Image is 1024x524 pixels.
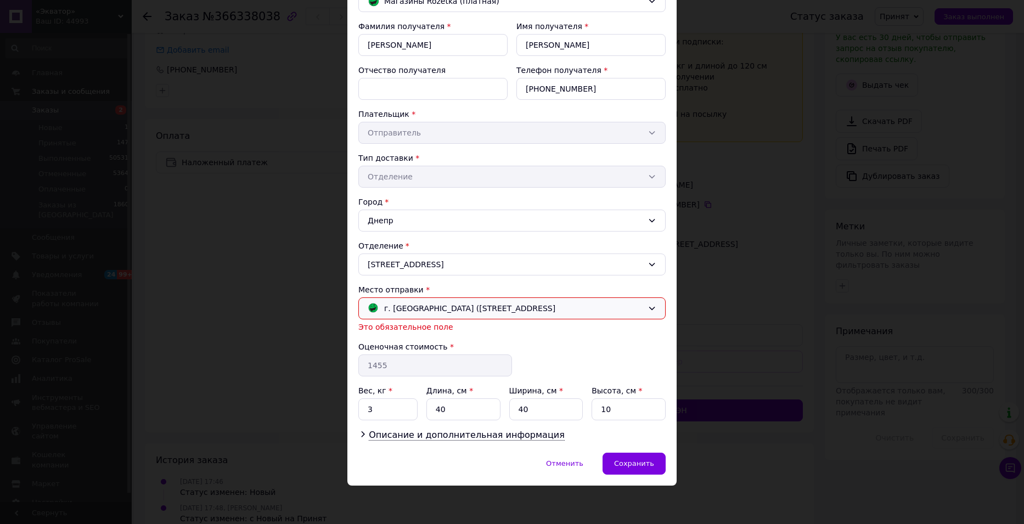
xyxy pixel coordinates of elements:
[369,430,565,441] span: Описание и дополнительная информация
[592,386,642,395] label: Высота, см
[358,196,666,207] div: Город
[516,78,666,100] input: +380
[384,302,555,314] span: г. [GEOGRAPHIC_DATA] ([STREET_ADDRESS]
[358,66,446,75] label: Отчество получателя
[516,22,582,31] label: Имя получателя
[358,22,445,31] label: Фамилия получателя
[358,109,666,120] div: Плательщик
[358,153,666,164] div: Тип доставки
[358,342,448,351] label: Оценочная стоимость
[546,459,583,467] span: Отменить
[614,459,654,467] span: Сохранить
[516,66,601,75] label: Телефон получателя
[358,253,666,275] div: [STREET_ADDRESS]
[509,386,563,395] label: Ширина, см
[358,210,666,232] div: Днепр
[426,386,473,395] label: Длина, см
[358,386,392,395] label: Вес, кг
[358,284,666,295] div: Место отправки
[358,323,453,331] span: Это обязательное поле
[358,240,666,251] div: Отделение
